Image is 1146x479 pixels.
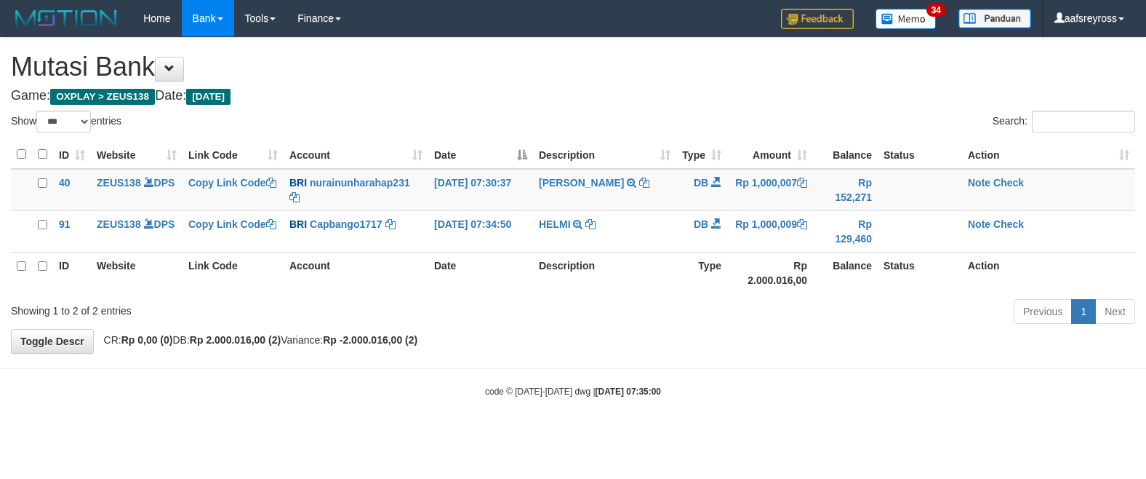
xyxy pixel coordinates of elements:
[310,218,382,230] a: Capbango1717
[1014,299,1072,324] a: Previous
[639,177,649,189] a: Copy NURAINUN HARAHAP to clipboard
[813,210,878,252] td: Rp 129,460
[11,329,94,354] a: Toggle Descr
[993,177,1024,189] a: Check
[958,9,1031,28] img: panduan.png
[97,218,141,230] a: ZEUS138
[385,218,396,230] a: Copy Capbango1717 to clipboard
[875,9,937,29] img: Button%20Memo.svg
[585,218,596,230] a: Copy HELMI to clipboard
[53,252,91,293] th: ID
[428,252,533,293] th: Date
[428,210,533,252] td: [DATE] 07:34:50
[813,169,878,211] td: Rp 152,271
[962,140,1135,169] th: Action: activate to sort column ascending
[121,334,173,346] strong: Rp 0,00 (0)
[727,169,813,211] td: Rp 1,000,007
[186,89,231,105] span: [DATE]
[797,177,807,189] a: Copy Rp 1,000,007 to clipboard
[97,334,418,346] span: CR: DB: Variance:
[962,252,1135,293] th: Action
[1095,299,1135,324] a: Next
[878,140,962,169] th: Status
[1071,299,1096,324] a: 1
[36,111,91,132] select: Showentries
[284,140,428,169] th: Account: activate to sort column ascending
[926,4,946,17] span: 34
[993,218,1024,230] a: Check
[91,210,183,252] td: DPS
[11,7,121,29] img: MOTION_logo.png
[533,252,676,293] th: Description
[323,334,417,346] strong: Rp -2.000.016,00 (2)
[53,140,91,169] th: ID: activate to sort column ascending
[878,252,962,293] th: Status
[11,298,467,318] div: Showing 1 to 2 of 2 entries
[993,111,1135,132] label: Search:
[539,218,571,230] a: HELMI
[676,140,727,169] th: Type: activate to sort column ascending
[11,111,121,132] label: Show entries
[190,334,281,346] strong: Rp 2.000.016,00 (2)
[694,218,708,230] span: DB
[968,218,990,230] a: Note
[11,52,1135,82] h1: Mutasi Bank
[1032,111,1135,132] input: Search:
[676,252,727,293] th: Type
[97,177,141,189] a: ZEUS138
[813,140,878,169] th: Balance
[91,252,183,293] th: Website
[485,387,661,397] small: code © [DATE]-[DATE] dwg |
[539,177,624,189] a: [PERSON_NAME]
[781,9,854,29] img: Feedback.jpg
[50,89,155,105] span: OXPLAY > ZEUS138
[289,218,307,230] span: BRI
[289,177,307,189] span: BRI
[797,218,807,230] a: Copy Rp 1,000,009 to clipboard
[91,169,183,211] td: DPS
[59,177,71,189] span: 40
[183,140,284,169] th: Link Code: activate to sort column ascending
[694,177,708,189] span: DB
[188,218,276,230] a: Copy Link Code
[188,177,276,189] a: Copy Link Code
[91,140,183,169] th: Website: activate to sort column ascending
[284,252,428,293] th: Account
[596,387,661,397] strong: [DATE] 07:35:00
[428,140,533,169] th: Date: activate to sort column descending
[428,169,533,211] td: [DATE] 07:30:37
[727,140,813,169] th: Amount: activate to sort column ascending
[289,191,300,203] a: Copy nurainunharahap231 to clipboard
[813,252,878,293] th: Balance
[183,252,284,293] th: Link Code
[59,218,71,230] span: 91
[968,177,990,189] a: Note
[727,210,813,252] td: Rp 1,000,009
[533,140,676,169] th: Description: activate to sort column ascending
[727,252,813,293] th: Rp 2.000.016,00
[310,177,410,189] a: nurainunharahap231
[11,89,1135,103] h4: Game: Date:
